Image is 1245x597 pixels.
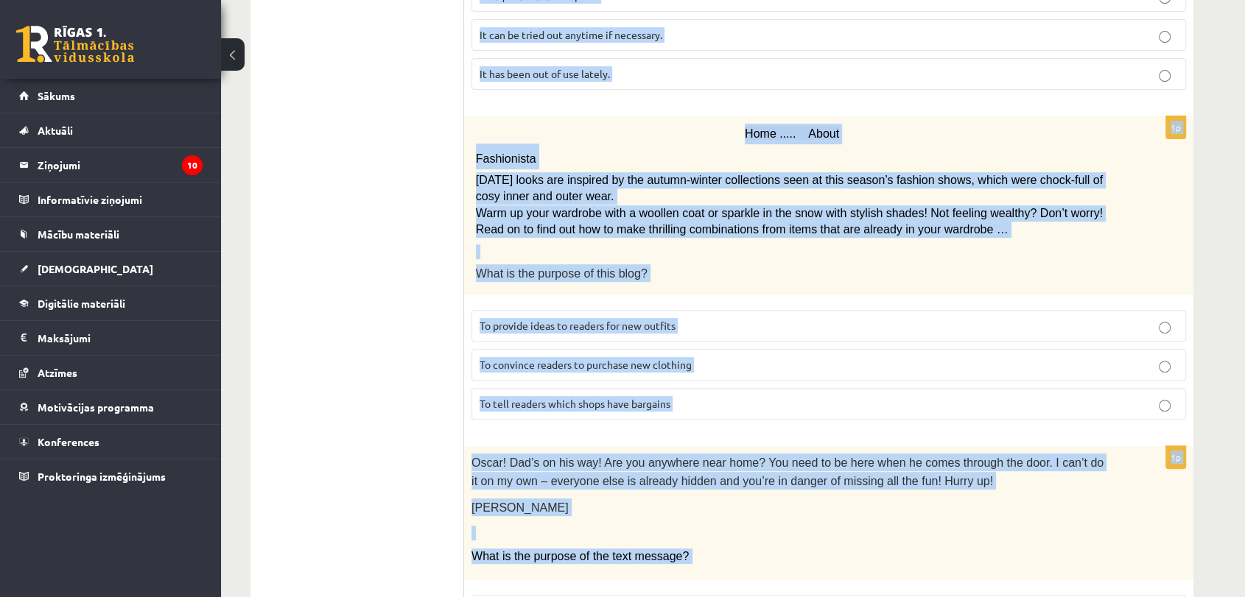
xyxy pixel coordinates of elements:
[38,366,77,379] span: Atzīmes
[38,227,119,241] span: Mācību materiāli
[38,183,203,216] legend: Informatīvie ziņojumi
[19,217,203,251] a: Mācību materiāli
[19,79,203,113] a: Sākums
[19,148,203,182] a: Ziņojumi10
[1159,322,1171,333] input: To provide ideas to readers for new outfits
[19,321,203,355] a: Maksājumi
[38,470,166,483] span: Proktoringa izmēģinājums
[476,152,536,165] span: Fashionista
[476,174,1103,202] span: [DATE] looks are inspired by the autumn-winter collections seen at this season’s fashion shows, w...
[19,183,203,216] a: Informatīvie ziņojumi
[19,390,203,424] a: Motivācijas programma
[38,148,203,182] legend: Ziņojumi
[38,124,73,137] span: Aktuāli
[471,456,1104,487] span: Oscar! Dad’s on his way! Are you anywhere near home? You need to be here when he comes through th...
[1159,361,1171,372] input: To convince readers to purchase new clothing
[19,425,203,459] a: Konferences
[471,550,689,562] span: What is the purpose of the text message?
[480,358,692,371] span: To convince readers to purchase new clothing
[476,207,1103,236] span: Warm up your wardrobe with a woollen coat or sparkle in the snow with stylish shades! Not feeling...
[38,297,125,310] span: Digitālie materiāli
[471,501,569,514] span: [PERSON_NAME]
[38,89,75,102] span: Sākums
[38,435,99,448] span: Konferences
[1165,116,1186,139] p: 1p
[38,262,153,275] span: [DEMOGRAPHIC_DATA]
[19,356,203,389] a: Atzīmes
[1159,70,1171,82] input: It has been out of use lately.
[182,155,203,175] i: 10
[480,397,670,410] span: To tell readers which shops have bargains
[480,319,676,332] span: To provide ideas to readers for new outfits
[1165,445,1186,469] p: 1p
[19,113,203,147] a: Aktuāli
[16,26,134,63] a: Rīgas 1. Tālmācības vidusskola
[1159,31,1171,43] input: It can be tried out anytime if necessary.
[480,67,610,80] span: It has been out of use lately.
[38,400,154,414] span: Motivācijas programma
[745,127,839,140] span: Home ..... About
[480,28,662,41] span: It can be tried out anytime if necessary.
[19,286,203,320] a: Digitālie materiāli
[19,252,203,286] a: [DEMOGRAPHIC_DATA]
[1159,400,1171,411] input: To tell readers which shops have bargains
[38,321,203,355] legend: Maksājumi
[19,459,203,493] a: Proktoringa izmēģinājums
[476,267,648,280] span: What is the purpose of this blog?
